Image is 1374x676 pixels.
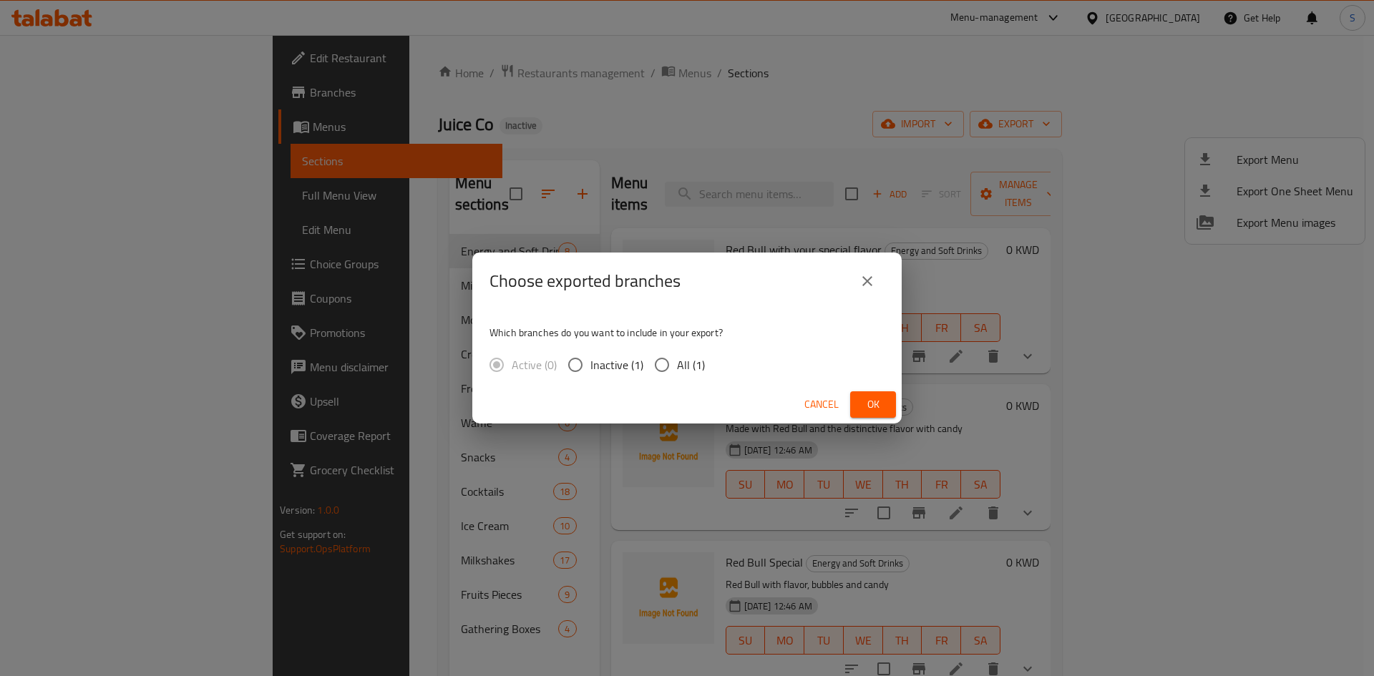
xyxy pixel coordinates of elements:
button: Ok [850,391,896,418]
span: All (1) [677,356,705,373]
p: Which branches do you want to include in your export? [489,325,885,340]
h2: Choose exported branches [489,270,681,293]
span: Cancel [804,396,839,413]
span: Inactive (1) [590,356,643,373]
button: close [850,264,885,298]
span: Ok [862,396,885,413]
button: Cancel [799,391,844,418]
span: Active (0) [512,356,557,373]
